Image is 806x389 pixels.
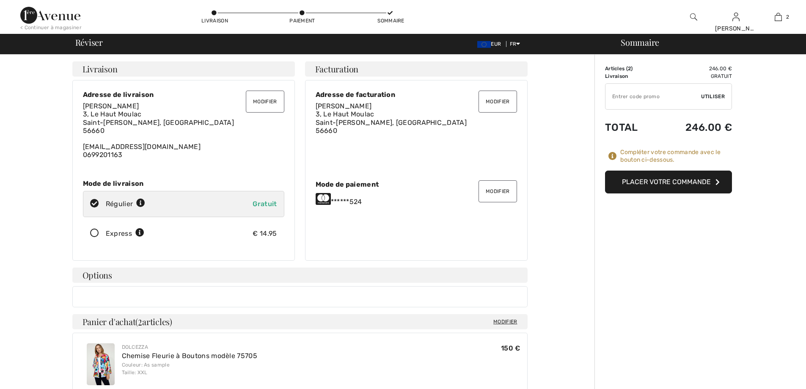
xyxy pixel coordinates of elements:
[657,113,732,142] td: 246.00 €
[289,17,315,25] div: Paiement
[72,268,528,283] h4: Options
[83,179,284,188] div: Mode de livraison
[316,180,517,188] div: Mode de paiement
[657,65,732,72] td: 246.00 €
[786,13,789,21] span: 2
[510,41,520,47] span: FR
[605,72,657,80] td: Livraison
[201,17,227,25] div: Livraison
[20,24,82,31] div: < Continuer à magasiner
[377,17,403,25] div: Sommaire
[316,91,517,99] div: Adresse de facturation
[106,199,146,209] div: Régulier
[479,180,517,202] button: Modifier
[83,91,284,99] div: Adresse de livraison
[72,314,528,329] h4: Panier d'achat
[605,84,701,109] input: Code promo
[732,12,740,22] img: Mes infos
[75,38,103,47] span: Réviser
[690,12,697,22] img: recherche
[122,361,257,376] div: Couleur: As sample Taille: XXL
[246,91,284,113] button: Modifier
[501,344,520,352] span: 150 €
[775,12,782,22] img: Mon panier
[87,343,115,385] img: Chemise Fleurie à Boutons modèle 75705
[628,66,631,72] span: 2
[135,316,172,327] span: ( articles)
[757,12,799,22] a: 2
[316,102,372,110] span: [PERSON_NAME]
[122,352,257,360] a: Chemise Fleurie à Boutons modèle 75705
[701,93,725,100] span: Utiliser
[83,65,118,73] span: Livraison
[477,41,504,47] span: EUR
[732,13,740,21] a: Se connecter
[620,149,732,164] div: Compléter votre commande avec le bouton ci-dessous.
[20,7,80,24] img: 1ère Avenue
[715,24,756,33] div: [PERSON_NAME]
[605,171,732,193] button: Placer votre commande
[611,38,801,47] div: Sommaire
[83,102,139,110] span: [PERSON_NAME]
[605,65,657,72] td: Articles ( )
[315,65,359,73] span: Facturation
[477,41,491,48] img: Euro
[316,110,467,134] span: 3, Le Haut Moulac Saint-[PERSON_NAME], [GEOGRAPHIC_DATA] 56660
[83,102,284,159] div: [EMAIL_ADDRESS][DOMAIN_NAME] 0699201163
[253,200,277,208] span: Gratuit
[493,317,517,326] span: Modifier
[122,343,257,351] div: Dolcezza
[253,229,277,239] div: € 14.95
[657,72,732,80] td: Gratuit
[138,315,142,326] span: 2
[605,113,657,142] td: Total
[479,91,517,113] button: Modifier
[83,110,234,134] span: 3, Le Haut Moulac Saint-[PERSON_NAME], [GEOGRAPHIC_DATA] 56660
[106,229,144,239] div: Express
